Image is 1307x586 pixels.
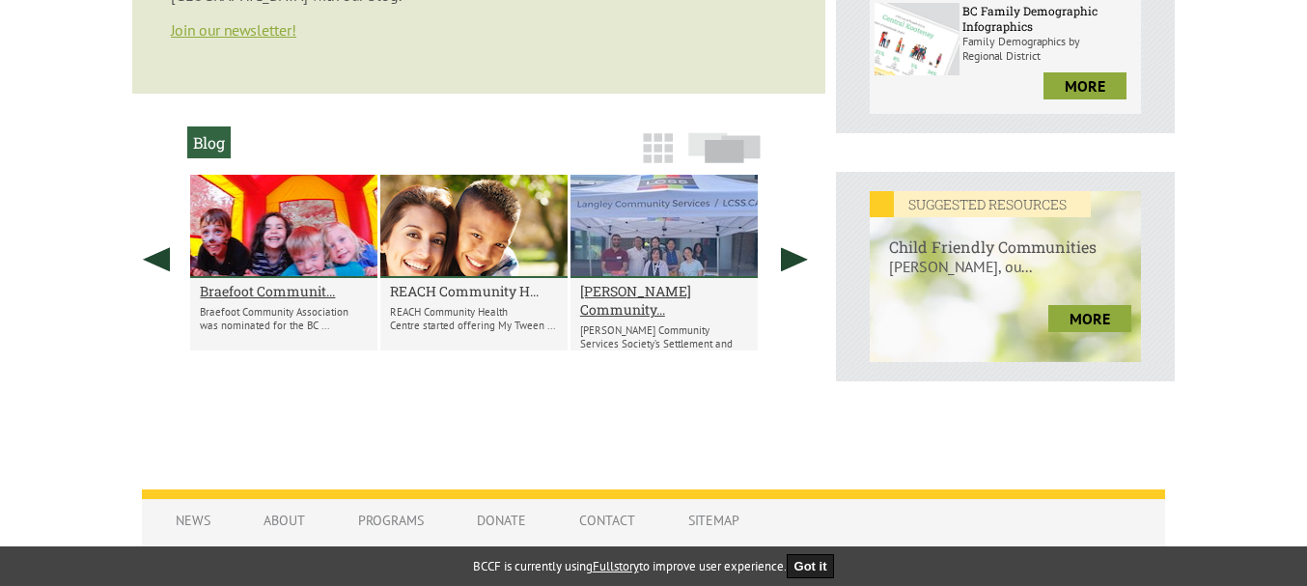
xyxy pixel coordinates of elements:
li: Langley Community Services Society Nominated for Award [570,175,758,350]
a: Sitemap [669,502,759,539]
img: slide-icon.png [688,132,761,163]
img: grid-icon.png [643,133,673,163]
h6: BC Family Demographic Infographics [962,3,1136,34]
a: Fullstory [593,558,639,574]
a: Braefoot Communit... [200,282,368,300]
a: Slide View [682,142,766,173]
em: SUGGESTED RESOURCES [870,191,1091,217]
h6: Child Friendly Communities [870,217,1141,257]
p: Family Demographics by Regional District [962,34,1136,63]
a: News [156,502,230,539]
li: REACH Community Health Centre Offering My Tween and Me [380,175,568,350]
a: About [244,502,324,539]
a: more [1048,305,1131,332]
a: Donate [458,502,545,539]
a: more [1043,72,1126,99]
li: Braefoot Community Association Nominated for Family Service Award [190,175,377,350]
p: REACH Community Health Centre started offering My Tween ... [390,305,558,332]
a: Programs [339,502,443,539]
p: [PERSON_NAME], ou... [870,257,1141,295]
a: Grid View [637,142,679,173]
a: [PERSON_NAME] Community... [580,282,748,319]
p: [PERSON_NAME] Community Services Society’s Settlement and Inte... [580,323,748,364]
h2: Blog [187,126,231,158]
button: Got it [787,554,835,578]
p: Braefoot Community Association was nominated for the BC ... [200,305,368,332]
a: Contact [560,502,654,539]
a: Join our newsletter! [171,20,296,40]
a: REACH Community H... [390,282,558,300]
